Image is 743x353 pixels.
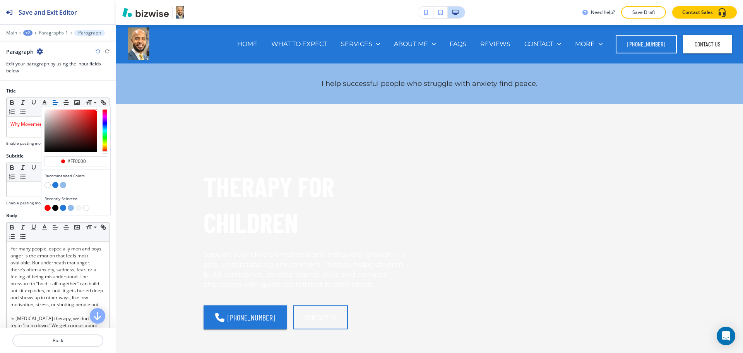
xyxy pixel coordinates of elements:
button: [PHONE_NUMBER] [616,35,677,53]
h2: Title [6,87,16,94]
div: Open Intercom Messenger [717,327,735,345]
button: Main [6,30,17,36]
button: CONTACT US [293,305,348,329]
h3: Edit your paragraph by using the input fields below [6,60,110,74]
button: Contact Sales [672,6,737,19]
p: WHAT TO EXPECT [271,39,327,48]
p: Contact Sales [682,9,713,16]
p: Back [13,337,103,344]
p: SERVICES [341,39,372,48]
p: Support your child’s emotional and behavioral growth in a safe, understanding environment. Therap... [204,250,420,290]
img: Bizwise Logo [122,8,169,17]
p: I help successful people who struggle with anxiety find peace. [204,79,656,89]
h4: Enable pasting more styles (dev only) [6,200,75,206]
img: Your Logo [176,6,184,19]
h2: Subtitle [6,153,24,159]
p: REVIEWS [480,39,510,48]
p: MORE [575,39,595,48]
p: For many people, especially men and boys, anger is the emotion that feels most available. But und... [10,245,105,308]
p: ABOUT ME [394,39,428,48]
button: Contact Us [683,35,732,53]
button: Paragraph [74,30,105,36]
button: Recommended ColorsRecently Selected [39,98,50,107]
h4: Recommended Colors [45,173,107,179]
button: Save Draft [621,6,666,19]
p: FAQS [450,39,466,48]
button: Paragraphs-1 [39,30,68,36]
p: CONTACT [524,39,553,48]
button: +2 [23,30,33,36]
h4: Enable pasting more styles (dev only) [6,141,75,146]
img: Counseling in Motion [128,27,149,60]
button: Back [12,334,103,347]
p: THERAPY FOR CHILDREN [204,168,420,240]
h2: Body [6,212,17,219]
a: [PHONE_NUMBER] [204,305,287,329]
p: Save Draft [631,9,656,16]
h2: Save and Exit Editor [19,8,77,17]
h2: Paragraph [6,48,34,56]
h4: Recently Selected [45,196,107,202]
p: HOME [237,39,257,48]
span: Why Movement Matters [10,121,62,127]
p: Paragraph [78,30,101,36]
h3: Need help? [591,9,615,16]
